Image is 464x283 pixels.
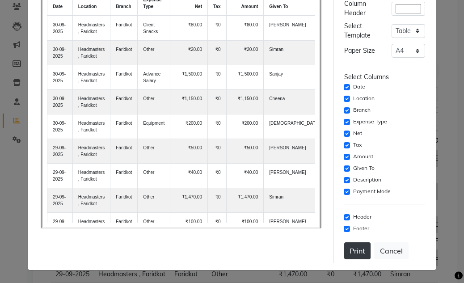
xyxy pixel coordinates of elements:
[72,90,110,114] td: Headmasters , Faridkot
[170,213,208,237] td: ₹100.00
[226,164,264,188] td: ₹40.00
[226,114,264,139] td: ₹200.00
[353,213,371,221] label: Header
[138,41,170,65] td: Other
[208,164,227,188] td: ₹0
[264,139,325,164] td: [PERSON_NAME]
[353,83,365,91] label: Date
[110,164,138,188] td: Faridkot
[170,139,208,164] td: ₹50.00
[226,90,264,114] td: ₹1,150.00
[72,65,110,90] td: Headmasters , Faridkot
[72,16,110,41] td: Headmasters , Faridkot
[47,90,72,114] td: 30-09-2025
[208,139,227,164] td: ₹0
[374,242,409,259] button: Cancel
[353,164,375,172] label: Given To
[226,188,264,213] td: ₹1,470.00
[47,139,72,164] td: 29-09-2025
[47,114,72,139] td: 30-09-2025
[226,16,264,41] td: ₹80.00
[72,41,110,65] td: Headmasters , Faridkot
[138,213,170,237] td: Other
[138,139,170,164] td: Other
[110,16,138,41] td: Faridkot
[264,65,325,90] td: Sanjay
[208,213,227,237] td: ₹0
[353,176,381,184] label: Description
[208,114,227,139] td: ₹0
[226,41,264,65] td: ₹20.00
[337,46,384,55] div: Paper Size
[264,164,325,188] td: [PERSON_NAME]
[170,65,208,90] td: ₹1,500.00
[226,139,264,164] td: ₹50.00
[264,213,325,237] td: [PERSON_NAME]
[138,90,170,114] td: Other
[170,188,208,213] td: ₹1,470.00
[47,188,72,213] td: 29-09-2025
[110,65,138,90] td: Faridkot
[138,16,170,41] td: Client Snacks
[226,213,264,237] td: ₹100.00
[47,16,72,41] td: 30-09-2025
[110,114,138,139] td: Faridkot
[264,16,325,41] td: [PERSON_NAME]
[170,114,208,139] td: ₹200.00
[264,114,325,139] td: [DEMOGRAPHIC_DATA]
[110,188,138,213] td: Faridkot
[138,65,170,90] td: Advance Salary
[208,188,227,213] td: ₹0
[110,139,138,164] td: Faridkot
[353,141,362,149] label: Tax
[208,90,227,114] td: ₹0
[72,213,110,237] td: Headmasters , Faridkot
[47,164,72,188] td: 29-09-2025
[138,114,170,139] td: Equipment
[170,90,208,114] td: ₹1,150.00
[353,152,373,161] label: Amount
[170,16,208,41] td: ₹80.00
[110,213,138,237] td: Faridkot
[110,41,138,65] td: Faridkot
[264,188,325,213] td: Simran
[353,118,387,126] label: Expense Type
[344,242,371,259] button: Print
[170,41,208,65] td: ₹20.00
[47,65,72,90] td: 30-09-2025
[264,41,325,65] td: Simran
[353,187,391,195] label: Payment Mode
[226,65,264,90] td: ₹1,500.00
[353,94,375,102] label: Location
[344,72,425,82] div: Select Columns
[47,41,72,65] td: 30-09-2025
[208,65,227,90] td: ₹0
[208,16,227,41] td: ₹0
[353,224,369,232] label: Footer
[138,164,170,188] td: Other
[208,41,227,65] td: ₹0
[72,114,110,139] td: Headmasters , Faridkot
[47,213,72,237] td: 29-09-2025
[264,90,325,114] td: Cheena
[170,164,208,188] td: ₹40.00
[72,164,110,188] td: Headmasters , Faridkot
[110,90,138,114] td: Faridkot
[138,188,170,213] td: Other
[353,106,371,114] label: Branch
[353,129,362,137] label: Net
[72,139,110,164] td: Headmasters , Faridkot
[72,188,110,213] td: Headmasters , Faridkot
[337,21,384,40] div: Select Template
